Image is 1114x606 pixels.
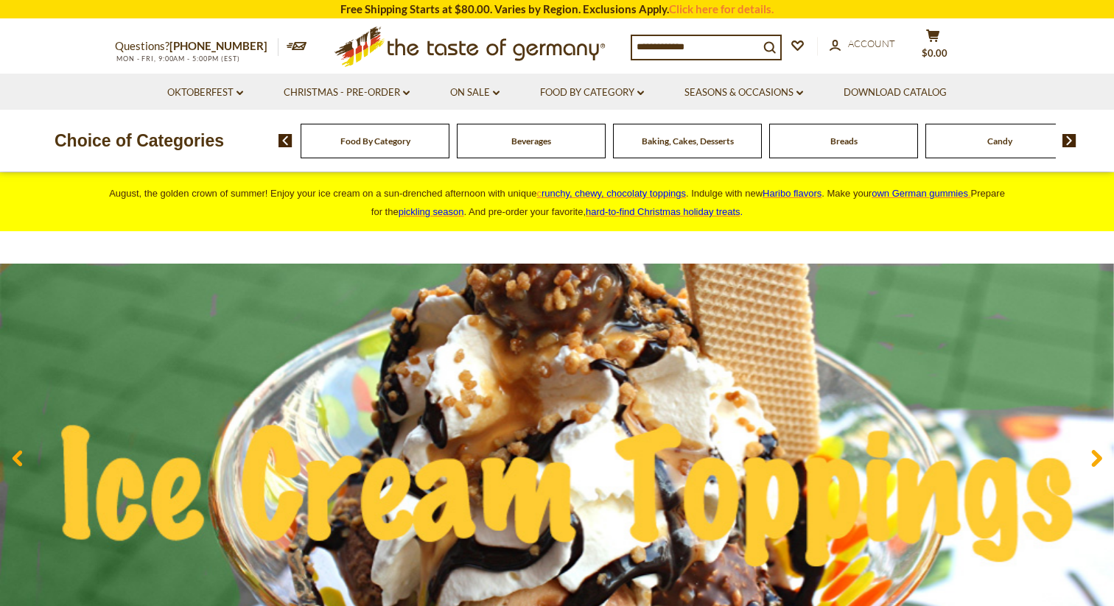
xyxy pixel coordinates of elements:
p: Questions? [115,37,278,56]
img: next arrow [1062,134,1076,147]
a: hard-to-find Christmas holiday treats [586,206,740,217]
a: crunchy, chewy, chocolaty toppings [536,188,686,199]
a: Click here for details. [669,2,774,15]
a: Download Catalog [844,85,947,101]
span: . [586,206,743,217]
img: previous arrow [278,134,292,147]
span: $0.00 [922,47,947,59]
a: Beverages [511,135,551,147]
span: runchy, chewy, chocolaty toppings [542,188,686,199]
a: On Sale [450,85,500,101]
button: $0.00 [911,29,955,66]
a: Baking, Cakes, Desserts [642,135,734,147]
span: Account [848,38,895,49]
span: own German gummies [872,188,968,199]
a: Food By Category [540,85,644,101]
a: Haribo flavors [763,188,822,199]
a: pickling season [399,206,464,217]
a: Food By Category [340,135,410,147]
a: own German gummies. [872,188,970,199]
a: [PHONE_NUMBER] [169,39,267,52]
a: Candy [987,135,1012,147]
span: MON - FRI, 9:00AM - 5:00PM (EST) [115,54,240,63]
span: August, the golden crown of summer! Enjoy your ice cream on a sun-drenched afternoon with unique ... [109,188,1005,217]
a: Seasons & Occasions [684,85,803,101]
a: Oktoberfest [167,85,243,101]
a: Breads [830,135,858,147]
a: Account [830,36,895,52]
a: Christmas - PRE-ORDER [284,85,410,101]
